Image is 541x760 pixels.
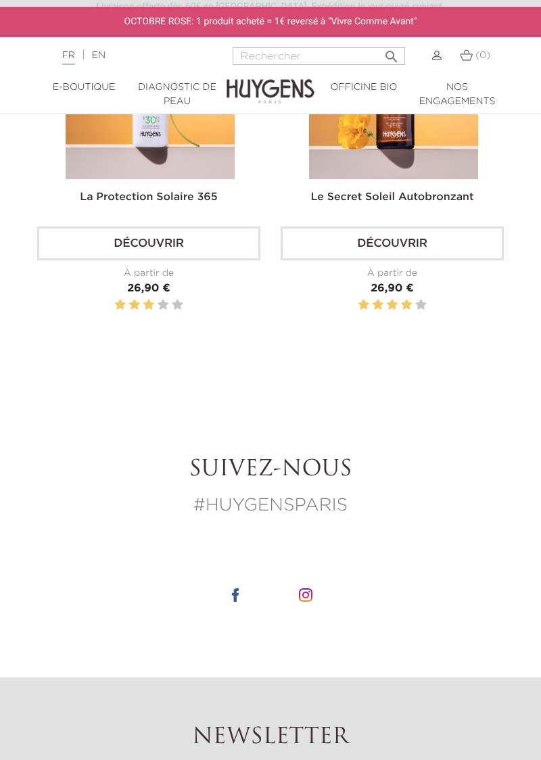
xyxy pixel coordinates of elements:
[475,51,490,60] span: (0)
[143,297,154,314] label: 3
[158,297,168,314] label: 4
[379,43,404,62] button: 
[62,51,75,65] a: FR
[373,297,383,314] label: 2
[281,227,504,260] a: Découvrir
[317,80,410,95] a: Officine Bio
[37,725,504,751] h2: Newsletter
[371,283,414,294] span: 26,90 €
[401,297,412,314] label: 4
[281,266,504,281] div: À partir de
[37,80,131,95] a: E-Boutique
[229,588,242,602] img: icone facebook
[37,227,260,260] a: Découvrir
[37,266,260,281] div: À partir de
[131,80,224,109] a: Diagnostic de peau
[387,297,398,314] label: 3
[115,297,126,314] label: 1
[227,57,314,105] img: Huygens
[55,47,216,64] div: |
[127,283,170,294] span: 26,90 €
[415,297,426,314] label: 5
[310,192,473,203] a: Le Secret Soleil Autobronzant
[383,45,400,61] i: 
[358,297,369,314] label: 1
[299,588,312,602] img: icone instagram
[80,192,218,203] a: La Protection Solaire 365
[37,493,504,519] p: #HUYGENSPARIS
[172,297,183,314] label: 5
[92,51,105,60] a: EN
[37,457,504,483] h2: Suivez-nous
[129,297,140,314] label: 2
[233,47,405,65] input: Rechercher
[410,80,504,109] a: Nos engagements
